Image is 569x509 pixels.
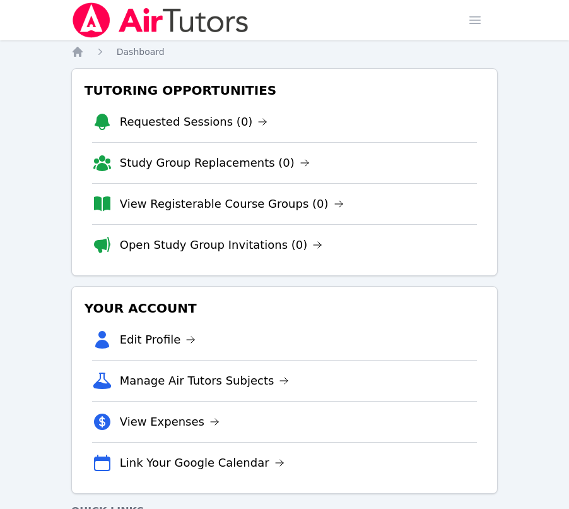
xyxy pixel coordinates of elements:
[117,45,165,58] a: Dashboard
[120,236,323,254] a: Open Study Group Invitations (0)
[120,413,220,431] a: View Expenses
[71,45,498,58] nav: Breadcrumb
[120,331,196,349] a: Edit Profile
[120,195,344,213] a: View Registerable Course Groups (0)
[71,3,250,38] img: Air Tutors
[117,47,165,57] span: Dashboard
[120,454,284,472] a: Link Your Google Calendar
[82,79,488,102] h3: Tutoring Opportunities
[120,372,290,390] a: Manage Air Tutors Subjects
[82,297,488,320] h3: Your Account
[120,154,310,172] a: Study Group Replacements (0)
[120,113,268,131] a: Requested Sessions (0)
